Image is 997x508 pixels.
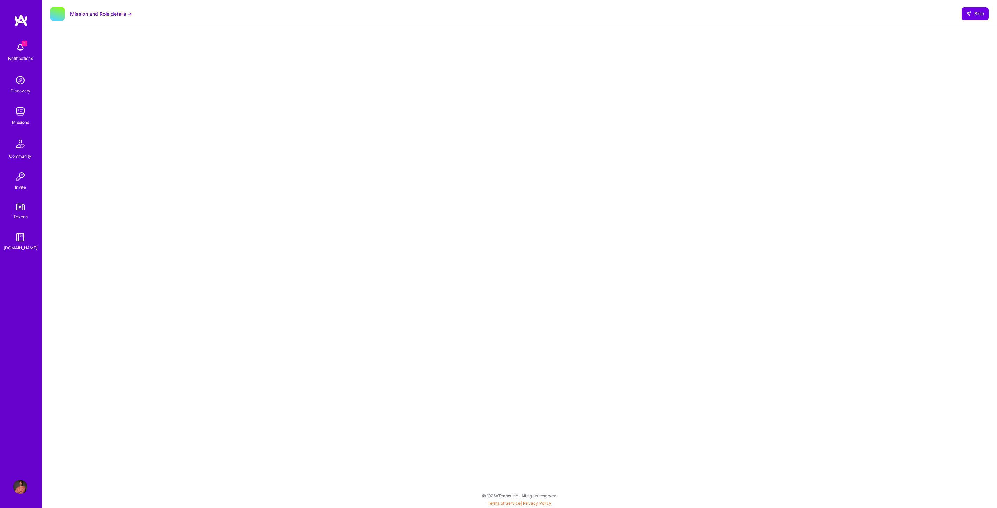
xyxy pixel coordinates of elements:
div: Tokens [13,213,28,220]
img: bell [13,41,27,55]
div: Discovery [11,87,30,95]
span: | [488,501,551,506]
div: Community [9,152,32,160]
iframe: update availability [371,35,669,385]
i: icon SendLight [966,11,971,16]
img: teamwork [13,104,27,118]
img: User Avatar [13,480,27,494]
button: Mission and Role details → [70,10,132,18]
img: logo [14,14,28,27]
a: User Avatar [12,480,29,494]
img: Invite [13,170,27,184]
img: tokens [16,204,25,210]
img: Community [12,136,29,152]
span: Skip [966,10,984,17]
div: © 2025 ATeams Inc., All rights reserved. [42,487,997,504]
div: Invite [15,184,26,191]
img: discovery [13,73,27,87]
span: 1 [22,41,27,46]
a: Terms of Service [488,501,521,506]
div: Notifications [8,55,33,62]
a: Privacy Policy [523,501,551,506]
img: guide book [13,230,27,244]
button: Skip [962,7,989,20]
div: [DOMAIN_NAME] [4,244,38,252]
div: Missions [12,118,29,126]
